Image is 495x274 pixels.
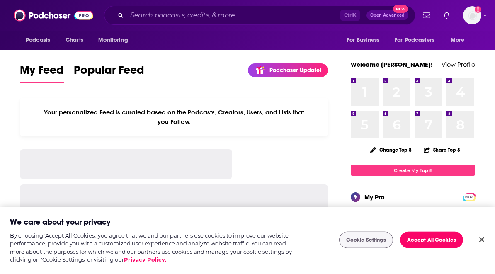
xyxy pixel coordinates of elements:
button: Close [473,230,491,249]
a: Welcome [PERSON_NAME]! [351,61,433,68]
button: Show profile menu [463,6,481,24]
a: More information about your privacy, opens in a new tab [124,256,166,263]
a: View Profile [442,61,475,68]
h2: We care about your privacy [10,217,111,228]
span: New [393,5,408,13]
div: Your personalized Feed is curated based on the Podcasts, Creators, Users, and Lists that you Follow. [20,98,328,136]
span: For Podcasters [395,34,434,46]
span: Logged in as BrunswickDigital [463,6,481,24]
a: Popular Feed [74,63,144,83]
div: By choosing 'Accept All Cookies', you agree that we and our partners use cookies to improve our w... [10,232,297,264]
span: Podcasts [26,34,50,46]
button: open menu [389,32,446,48]
span: Monitoring [98,34,128,46]
a: Create My Top 8 [351,165,475,176]
span: For Business [347,34,379,46]
button: open menu [341,32,390,48]
span: More [451,34,465,46]
span: Charts [66,34,83,46]
button: Cookie Settings [339,232,393,248]
div: My Pro [364,193,385,201]
div: Search podcasts, credits, & more... [104,6,415,25]
button: Accept All Cookies [400,232,463,248]
button: Share Top 8 [423,142,461,158]
button: Open AdvancedNew [366,10,408,20]
span: Open Advanced [370,13,405,17]
span: My Feed [20,63,64,82]
a: Show notifications dropdown [440,8,453,22]
button: Change Top 8 [365,145,417,155]
button: open menu [445,32,475,48]
button: open menu [92,32,138,48]
a: Show notifications dropdown [420,8,434,22]
span: Ctrl K [340,10,360,21]
p: Podchaser Update! [269,67,321,74]
span: Popular Feed [74,63,144,82]
button: open menu [20,32,61,48]
input: Search podcasts, credits, & more... [127,9,340,22]
img: User Profile [463,6,481,24]
a: Charts [60,32,88,48]
a: My Feed [20,63,64,83]
a: PRO [464,194,474,200]
img: Podchaser - Follow, Share and Rate Podcasts [14,7,93,23]
svg: Add a profile image [475,6,481,13]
